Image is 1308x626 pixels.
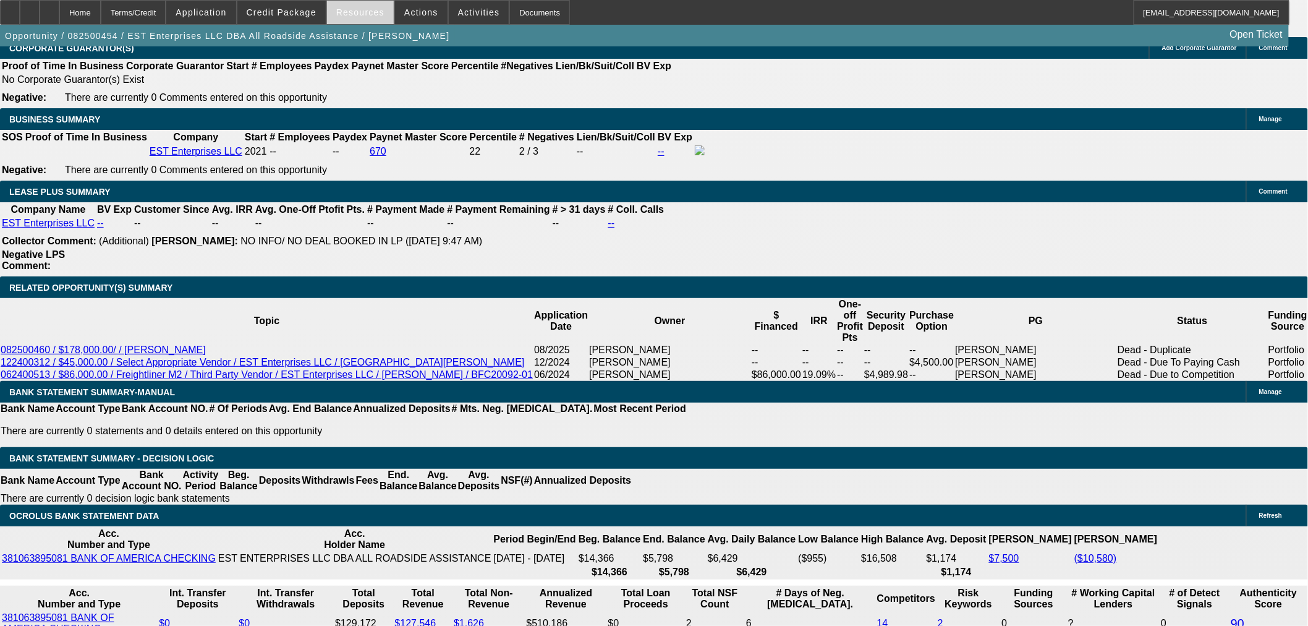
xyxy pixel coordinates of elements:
[909,369,954,381] td: --
[1117,356,1268,369] td: Dead - Due To Paying Cash
[864,356,909,369] td: --
[1268,369,1308,381] td: Portfolio
[576,145,656,158] td: --
[2,236,96,246] b: Collector Comment:
[608,204,665,215] b: # Coll. Calls
[121,469,182,492] th: Bank Account NO.
[182,469,219,492] th: Activity Period
[245,132,267,142] b: Start
[1259,388,1282,395] span: Manage
[642,528,705,551] th: End. Balance
[332,145,368,158] td: --
[379,469,418,492] th: End. Balance
[1,357,525,367] a: 122400312 / $45,000.00 / Select Appropriate Vendor / EST Enterprises LLC / [GEOGRAPHIC_DATA][PERS...
[176,7,226,17] span: Application
[751,298,802,344] th: $ Financed
[65,92,327,103] span: There are currently 0 Comments entered on this opportunity
[909,344,954,356] td: --
[989,553,1019,564] a: $7,500
[501,61,554,71] b: #Negatives
[533,469,632,492] th: Annualized Deposits
[1117,298,1268,344] th: Status
[25,131,148,144] th: Proof of Time In Business
[797,528,859,551] th: Low Balance
[500,469,533,492] th: NSF(#)
[457,469,501,492] th: Avg. Deposits
[238,587,333,611] th: Int. Transfer Withdrawals
[270,132,330,142] b: # Employees
[864,344,909,356] td: --
[864,298,909,344] th: Security Deposit
[55,469,121,492] th: Account Type
[367,217,445,229] td: --
[526,587,606,611] th: Annualized Revenue
[588,356,751,369] td: [PERSON_NAME]
[686,587,744,611] th: Sum of the Total NSF Count and Total Overdraft Fee Count from Ocrolus
[533,356,588,369] td: 12/2024
[954,344,1117,356] td: [PERSON_NAME]
[451,61,498,71] b: Percentile
[211,217,253,229] td: --
[166,1,236,24] button: Application
[394,587,452,611] th: Total Revenue
[134,217,210,229] td: --
[707,566,797,578] th: $6,429
[860,552,924,565] td: $16,508
[836,298,864,344] th: One-off Profit Pts
[1268,298,1308,344] th: Funding Source
[5,31,450,41] span: Opportunity / 082500454 / EST Enterprises LLC DBA All Roadside Assistance / [PERSON_NAME]
[1259,45,1288,51] span: Comment
[352,61,449,71] b: Paynet Master Score
[533,369,588,381] td: 06/2024
[578,528,641,551] th: Beg. Balance
[370,132,467,142] b: Paynet Master Score
[695,145,705,155] img: facebook-icon.png
[352,403,451,415] th: Annualized Deposits
[493,552,577,565] td: [DATE] - [DATE]
[218,552,492,565] td: EST ENTERPRISES LLC DBA ALL ROADSIDE ASSISTANCE
[255,217,365,229] td: --
[395,1,448,24] button: Actions
[1230,587,1307,611] th: Authenticity Score
[9,387,175,397] span: BANK STATEMENT SUMMARY-MANUAL
[751,344,802,356] td: --
[1,74,677,86] td: No Corporate Guarantor(s) Exist
[150,146,242,156] a: EST Enterprises LLC
[864,369,909,381] td: $4,989.98
[218,528,492,551] th: Acc. Holder Name
[470,146,517,157] div: 22
[1160,587,1229,611] th: # of Detect Signals
[2,92,46,103] b: Negative:
[240,236,482,246] span: NO INFO/ NO DEAL BOOKED IN LP ([DATE] 9:47 AM)
[642,566,705,578] th: $5,798
[836,369,864,381] td: --
[173,132,218,142] b: Company
[954,356,1117,369] td: [PERSON_NAME]
[519,132,574,142] b: # Negatives
[637,61,671,71] b: BV Exp
[126,61,224,71] b: Corporate Guarantor
[802,356,836,369] td: --
[458,7,500,17] span: Activities
[1268,356,1308,369] td: Portfolio
[1117,344,1268,356] td: Dead - Duplicate
[2,553,216,564] a: 381063895081 BANK OF AMERICA CHECKING
[65,165,327,175] span: There are currently 0 Comments entered on this opportunity
[158,587,237,611] th: Int. Transfer Deposits
[1,369,533,380] a: 062400513 / $86,000.00 / Freightliner M2 / Third Party Vendor / EST Enterprises LLC / [PERSON_NAM...
[909,356,954,369] td: $4,500.00
[556,61,634,71] b: Lien/Bk/Suit/Coll
[226,61,248,71] b: Start
[121,403,209,415] th: Bank Account NO.
[447,204,550,215] b: # Payment Remaining
[836,356,864,369] td: --
[1162,45,1237,51] span: Add Corporate Guarantor
[707,552,797,565] td: $6,429
[55,403,121,415] th: Account Type
[954,298,1117,344] th: PG
[336,7,384,17] span: Resources
[449,1,509,24] button: Activities
[370,146,386,156] a: 670
[367,204,444,215] b: # Payment Made
[327,1,394,24] button: Resources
